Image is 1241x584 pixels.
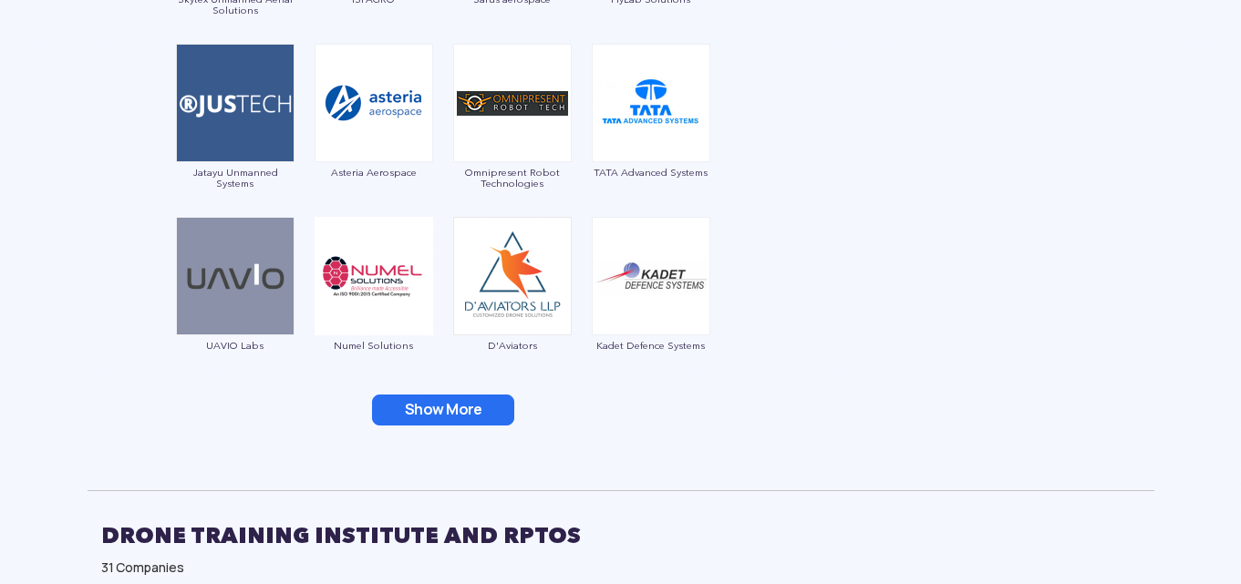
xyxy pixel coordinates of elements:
[314,167,434,178] span: Asteria Aerospace
[453,217,572,335] img: ic_daviators.png
[591,94,711,178] a: TATA Advanced Systems
[591,167,711,178] span: TATA Advanced Systems
[453,44,572,162] img: ic_omnipresent.png
[314,340,434,351] span: Numel Solutions
[314,94,434,178] a: Asteria Aerospace
[452,267,573,351] a: D'Aviators
[314,267,434,351] a: Numel Solutions
[592,217,710,335] img: ic_kadet.png
[452,167,573,189] span: Omnipresent Robot Technologies
[372,394,514,425] button: Show More
[175,94,295,189] a: Jatayu Unmanned Systems
[175,167,295,189] span: Jatayu Unmanned Systems
[176,44,295,162] img: ic_jatayu.png
[591,267,711,351] a: Kadet Defence Systems
[592,44,710,162] img: ic_tata.png
[101,513,1141,558] h2: DRONE TRAINING INSTITUTE AND RPTOS
[176,217,295,335] img: img_uavio.png
[452,340,573,351] span: D'Aviators
[315,217,433,335] img: img_numel.png
[315,44,433,162] img: ic_asteria.png
[175,340,295,351] span: UAVIO Labs
[591,340,711,351] span: Kadet Defence Systems
[175,267,295,351] a: UAVIO Labs
[101,558,1141,577] div: 31 Companies
[452,94,573,189] a: Omnipresent Robot Technologies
